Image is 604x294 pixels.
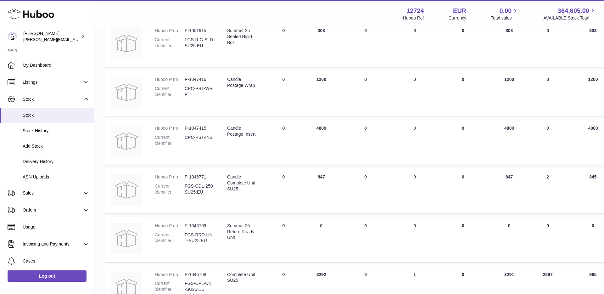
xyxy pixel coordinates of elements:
[185,76,215,82] dd: P-1047416
[23,241,83,247] span: Invoicing and Payments
[462,272,464,277] span: 0
[391,217,438,262] td: 0
[462,223,464,228] span: 0
[265,217,302,262] td: 0
[155,183,185,195] dt: Current identifier
[23,96,83,102] span: Stock
[155,86,185,98] dt: Current identifier
[23,79,83,85] span: Listings
[227,272,258,284] div: Complete Unit SU25
[543,15,596,21] span: AVAILABLE Stock Total
[155,272,185,278] dt: Huboo P no
[302,119,340,165] td: 4800
[227,76,258,88] div: Candle Postage Wrap
[185,272,215,278] dd: P-1046768
[23,37,126,42] span: [PERSON_NAME][EMAIL_ADDRESS][DOMAIN_NAME]
[23,224,89,230] span: Usage
[23,174,89,180] span: ASN Uploads
[23,62,89,68] span: My Dashboard
[302,70,340,116] td: 1200
[111,125,142,157] img: product image
[23,112,89,118] span: Stock
[227,28,258,46] div: Summer 25 Sealed Rigid Box
[185,174,215,180] dd: P-1046771
[531,119,565,165] td: 0
[23,258,89,264] span: Cases
[155,125,185,131] dt: Huboo P no
[531,70,565,116] td: 0
[185,28,215,34] dd: P-1051915
[185,125,215,131] dd: P-1047415
[23,159,89,165] span: Delivery History
[462,77,464,82] span: 0
[23,128,89,134] span: Stock History
[340,168,391,213] td: 0
[265,21,302,67] td: 0
[155,174,185,180] dt: Huboo P no
[185,134,215,146] dd: CPC-PST-INS
[391,168,438,213] td: 0
[265,168,302,213] td: 0
[111,223,142,254] img: product image
[155,280,185,292] dt: Current identifier
[340,217,391,262] td: 0
[491,15,519,21] span: Total sales
[185,223,215,229] dd: P-1046769
[155,28,185,34] dt: Huboo P no
[500,7,512,15] span: 0.00
[265,119,302,165] td: 0
[8,32,17,41] img: sebastian@ffern.co
[531,21,565,67] td: 0
[391,70,438,116] td: 0
[462,28,464,33] span: 0
[340,21,391,67] td: 0
[23,190,83,196] span: Sales
[340,70,391,116] td: 0
[23,31,80,42] div: [PERSON_NAME]
[185,232,215,244] dd: FGS-RRD-UNT-SU25:EU
[302,168,340,213] td: 847
[340,119,391,165] td: 0
[543,7,596,21] a: 364,605.00 AVAILABLE Stock Total
[531,168,565,213] td: 2
[23,143,89,149] span: Add Stock
[185,183,215,195] dd: FGS-CDL-250-SU25:EU
[155,232,185,244] dt: Current identifier
[155,76,185,82] dt: Huboo P no
[265,70,302,116] td: 0
[111,28,142,59] img: product image
[558,7,589,15] span: 364,605.00
[406,7,424,15] strong: 12724
[155,37,185,49] dt: Current identifier
[488,217,531,262] td: 0
[111,174,142,206] img: product image
[403,15,424,21] div: Huboo Ref
[155,223,185,229] dt: Huboo P no
[462,174,464,179] span: 0
[302,21,340,67] td: 303
[155,134,185,146] dt: Current identifier
[302,217,340,262] td: 0
[227,174,258,192] div: Candle Complete Unit SU25
[531,217,565,262] td: 0
[185,280,215,292] dd: FGS-CPL-UNT-SU25:EU
[488,168,531,213] td: 847
[23,207,83,213] span: Orders
[227,125,258,137] div: Candle Postage Insert
[111,76,142,108] img: product image
[462,126,464,131] span: 0
[449,15,467,21] div: Currency
[453,7,466,15] strong: EUR
[491,7,519,21] a: 0.00 Total sales
[488,21,531,67] td: 303
[488,119,531,165] td: 4800
[227,223,258,241] div: Summer 25 Return Ready Unit
[488,70,531,116] td: 1200
[185,37,215,49] dd: FGS-RIG-SLD-SU25:EU
[8,270,87,282] a: Log out
[185,86,215,98] dd: CPC-PST-WRP
[391,21,438,67] td: 0
[391,119,438,165] td: 0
